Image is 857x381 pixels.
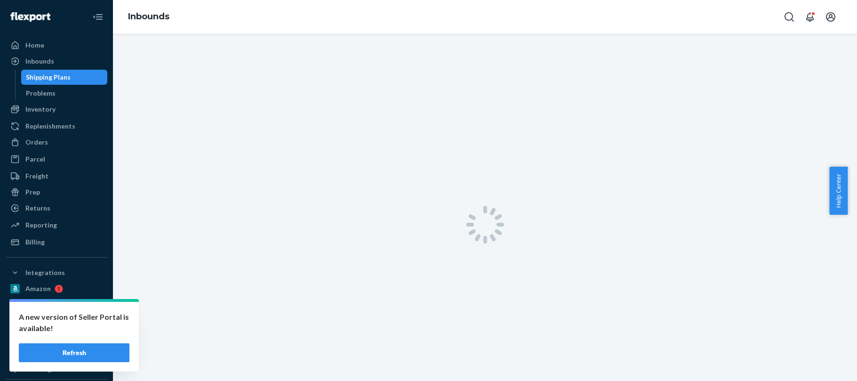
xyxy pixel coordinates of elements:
a: Home [6,38,107,53]
a: Billing [6,235,107,250]
a: Parcel [6,152,107,167]
a: Pipe17 [6,313,107,328]
a: Problems [21,86,108,101]
a: Add Integration [6,364,107,375]
button: Close Navigation [88,8,107,26]
button: Integrations [6,265,107,280]
a: Inventory [6,102,107,117]
div: Freight [25,171,48,181]
div: Parcel [25,154,45,164]
div: Reporting [25,220,57,230]
div: Orders [25,138,48,147]
button: Open account menu [821,8,840,26]
a: Returns [6,201,107,216]
button: Open notifications [801,8,819,26]
div: Amazon [25,284,51,293]
div: Integrations [25,268,65,277]
div: Inventory [25,105,56,114]
a: Inbounds [6,54,107,69]
div: Inbounds [25,57,54,66]
a: Replenishments [6,119,107,134]
a: Reporting [6,218,107,233]
a: Walmart [6,329,107,344]
div: Returns [25,203,50,213]
div: Problems [26,89,56,98]
p: A new version of Seller Portal is available! [19,311,129,334]
div: Billing [25,237,45,247]
button: Refresh [19,343,129,362]
a: Freight [6,169,107,184]
button: Open Search Box [780,8,799,26]
img: Flexport logo [10,12,50,22]
a: Orders [6,135,107,150]
a: Shopify [6,345,107,360]
div: Home [25,41,44,50]
a: Prep [6,185,107,200]
div: Replenishments [25,122,75,131]
ol: breadcrumbs [120,3,177,31]
div: Prep [25,187,40,197]
div: Shipping Plans [26,73,71,82]
a: Inbounds [128,11,169,22]
a: Amazon [6,281,107,296]
a: Shipping Plans [21,70,108,85]
button: Help Center [829,167,848,215]
a: Acenda [6,297,107,312]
